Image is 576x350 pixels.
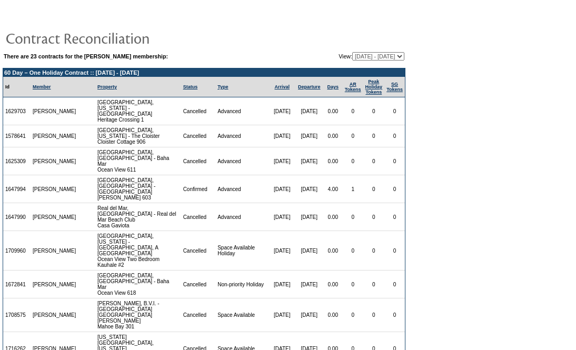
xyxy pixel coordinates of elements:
[3,175,31,203] td: 1647994
[95,203,181,231] td: Real del Mar, [GEOGRAPHIC_DATA] - Real del Mar Beach Club Casa Gaviota
[31,203,78,231] td: [PERSON_NAME]
[295,298,323,332] td: [DATE]
[384,97,405,125] td: 0
[3,231,31,271] td: 1709960
[323,175,343,203] td: 4.00
[215,231,269,271] td: Space Available Holiday
[343,203,363,231] td: 0
[327,84,339,89] a: Days
[215,298,269,332] td: Space Available
[343,97,363,125] td: 0
[215,147,269,175] td: Advanced
[31,147,78,175] td: [PERSON_NAME]
[363,271,385,298] td: 0
[323,298,343,332] td: 0.00
[386,82,403,92] a: SGTokens
[95,147,181,175] td: [GEOGRAPHIC_DATA], [GEOGRAPHIC_DATA] - Baha Mar Ocean View 611
[31,175,78,203] td: [PERSON_NAME]
[95,125,181,147] td: [GEOGRAPHIC_DATA], [US_STATE] - The Cloister Cloister Cottage 906
[215,271,269,298] td: Non-priority Holiday
[181,271,216,298] td: Cancelled
[343,147,363,175] td: 0
[33,84,51,89] a: Member
[181,147,216,175] td: Cancelled
[215,203,269,231] td: Advanced
[384,147,405,175] td: 0
[3,147,31,175] td: 1625309
[269,203,295,231] td: [DATE]
[363,125,385,147] td: 0
[384,271,405,298] td: 0
[3,271,31,298] td: 1672841
[343,231,363,271] td: 0
[181,203,216,231] td: Cancelled
[269,147,295,175] td: [DATE]
[363,203,385,231] td: 0
[269,231,295,271] td: [DATE]
[215,125,269,147] td: Advanced
[95,97,181,125] td: [GEOGRAPHIC_DATA], [US_STATE] - [GEOGRAPHIC_DATA] Heritage Crossing 1
[343,175,363,203] td: 1
[345,82,361,92] a: ARTokens
[343,271,363,298] td: 0
[365,79,383,95] a: Peak HolidayTokens
[269,175,295,203] td: [DATE]
[295,175,323,203] td: [DATE]
[31,231,78,271] td: [PERSON_NAME]
[323,97,343,125] td: 0.00
[343,125,363,147] td: 0
[95,298,181,332] td: [PERSON_NAME], B.V.I. - [GEOGRAPHIC_DATA] [GEOGRAPHIC_DATA][PERSON_NAME] Mahoe Bay 301
[295,271,323,298] td: [DATE]
[31,298,78,332] td: [PERSON_NAME]
[384,203,405,231] td: 0
[269,271,295,298] td: [DATE]
[363,298,385,332] td: 0
[295,147,323,175] td: [DATE]
[181,175,216,203] td: Confirmed
[323,271,343,298] td: 0.00
[363,97,385,125] td: 0
[384,125,405,147] td: 0
[181,97,216,125] td: Cancelled
[31,97,78,125] td: [PERSON_NAME]
[215,97,269,125] td: Advanced
[295,97,323,125] td: [DATE]
[363,175,385,203] td: 0
[215,175,269,203] td: Advanced
[31,125,78,147] td: [PERSON_NAME]
[181,298,216,332] td: Cancelled
[323,147,343,175] td: 0.00
[323,203,343,231] td: 0.00
[269,97,295,125] td: [DATE]
[95,271,181,298] td: [GEOGRAPHIC_DATA], [GEOGRAPHIC_DATA] - Baha Mar Ocean View 618
[31,271,78,298] td: [PERSON_NAME]
[343,298,363,332] td: 0
[269,298,295,332] td: [DATE]
[4,53,168,59] b: There are 23 contracts for the [PERSON_NAME] membership:
[269,125,295,147] td: [DATE]
[295,231,323,271] td: [DATE]
[363,231,385,271] td: 0
[3,298,31,332] td: 1708575
[323,125,343,147] td: 0.00
[384,175,405,203] td: 0
[295,203,323,231] td: [DATE]
[5,27,216,48] img: pgTtlContractReconciliation.gif
[274,84,290,89] a: Arrival
[295,125,323,147] td: [DATE]
[384,298,405,332] td: 0
[3,125,31,147] td: 1578641
[181,231,216,271] td: Cancelled
[181,125,216,147] td: Cancelled
[298,84,321,89] a: Departure
[95,231,181,271] td: [GEOGRAPHIC_DATA], [US_STATE] - [GEOGRAPHIC_DATA], A [GEOGRAPHIC_DATA] Ocean View Two Bedroom Kau...
[217,84,228,89] a: Type
[3,68,405,77] td: 60 Day – One Holiday Contract :: [DATE] - [DATE]
[290,52,404,61] td: View:
[97,84,117,89] a: Property
[323,231,343,271] td: 0.00
[384,231,405,271] td: 0
[363,147,385,175] td: 0
[95,175,181,203] td: [GEOGRAPHIC_DATA], [GEOGRAPHIC_DATA] - [GEOGRAPHIC_DATA] [PERSON_NAME] 603
[3,77,31,97] td: Id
